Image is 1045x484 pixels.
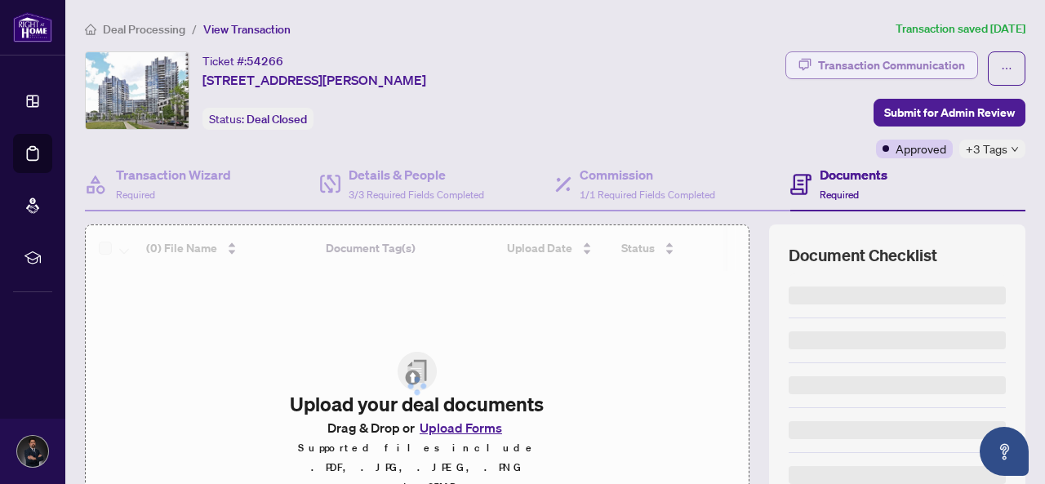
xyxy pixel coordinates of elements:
span: Document Checklist [789,244,937,267]
span: Deal Closed [247,112,307,127]
h4: Transaction Wizard [116,165,231,184]
span: Required [820,189,859,201]
span: Deal Processing [103,22,185,37]
div: Ticket #: [202,51,283,70]
li: / [192,20,197,38]
button: Transaction Communication [785,51,978,79]
img: IMG-C12243288_1.jpg [86,52,189,129]
span: Required [116,189,155,201]
button: Open asap [980,427,1029,476]
span: 3/3 Required Fields Completed [349,189,484,201]
button: Submit for Admin Review [874,99,1025,127]
span: ellipsis [1001,63,1012,74]
span: 1/1 Required Fields Completed [580,189,715,201]
span: down [1011,145,1019,153]
span: Submit for Admin Review [884,100,1015,126]
div: Transaction Communication [818,52,965,78]
h4: Documents [820,165,887,184]
span: +3 Tags [966,140,1007,158]
span: home [85,24,96,35]
h4: Commission [580,165,715,184]
span: [STREET_ADDRESS][PERSON_NAME] [202,70,426,90]
article: Transaction saved [DATE] [896,20,1025,38]
span: Approved [896,140,946,158]
h4: Details & People [349,165,484,184]
span: 54266 [247,54,283,69]
span: View Transaction [203,22,291,37]
img: logo [13,12,52,42]
img: Profile Icon [17,436,48,467]
div: Status: [202,108,313,130]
